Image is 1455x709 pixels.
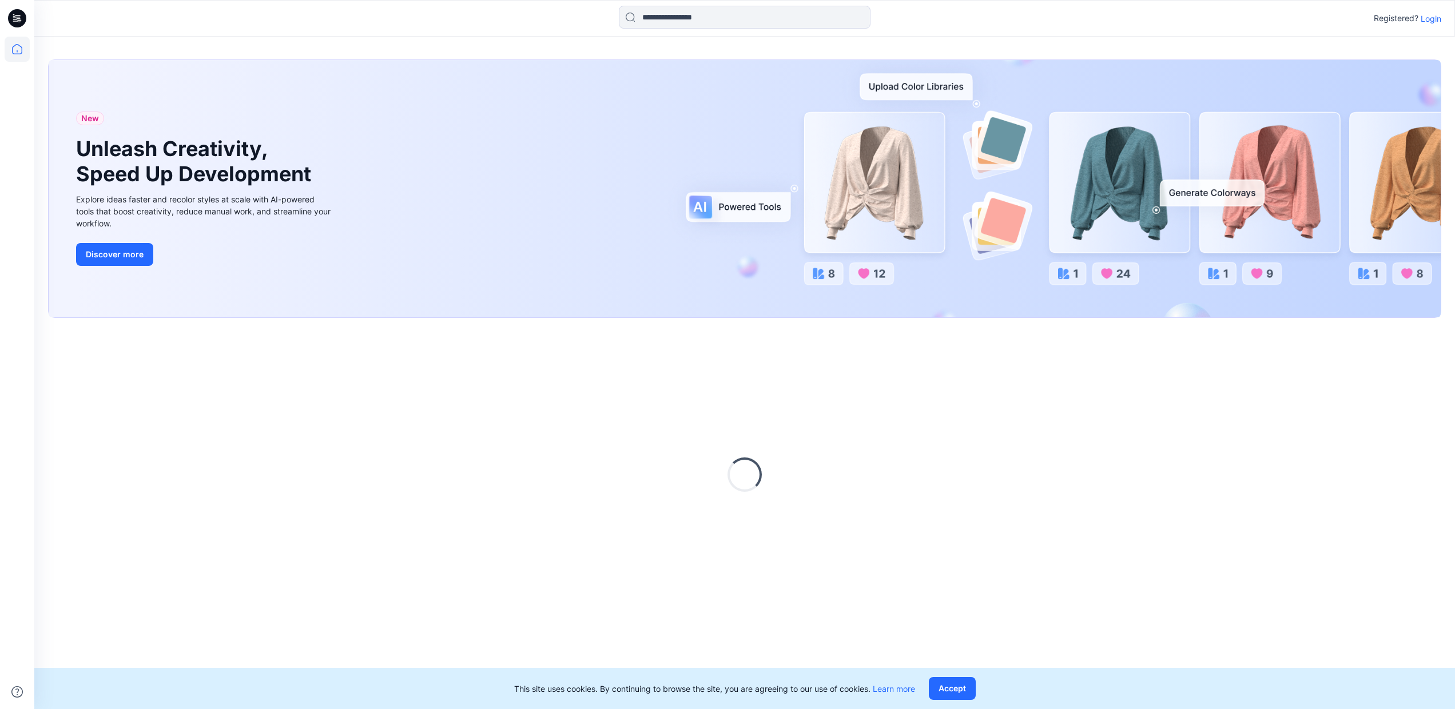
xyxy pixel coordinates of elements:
[514,683,915,695] p: This site uses cookies. By continuing to browse the site, you are agreeing to our use of cookies.
[1374,11,1418,25] p: Registered?
[76,243,153,266] button: Discover more
[76,243,333,266] a: Discover more
[1421,13,1441,25] p: Login
[873,684,915,694] a: Learn more
[81,111,99,125] span: New
[76,193,333,229] div: Explore ideas faster and recolor styles at scale with AI-powered tools that boost creativity, red...
[76,137,316,186] h1: Unleash Creativity, Speed Up Development
[929,677,976,700] button: Accept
